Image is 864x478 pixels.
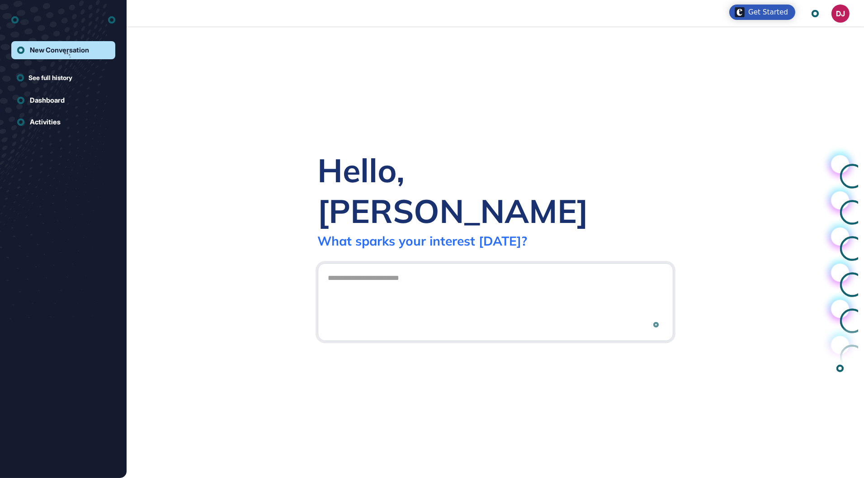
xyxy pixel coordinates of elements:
[28,73,72,82] span: See full history
[30,118,61,126] div: Activities
[11,13,19,27] div: entrapeer-logo
[11,41,115,59] a: New Conversation
[318,150,673,231] div: Hello, [PERSON_NAME]
[11,91,115,109] a: Dashboard
[30,96,65,104] div: Dashboard
[11,113,115,131] a: Activities
[30,46,89,54] div: New Conversation
[318,233,528,249] div: What sparks your interest [DATE]?
[735,7,745,17] img: launcher-image-alternative-text
[748,8,788,17] div: Get Started
[17,73,115,82] a: See full history
[729,5,795,20] div: Open Get Started checklist
[831,5,850,23] button: DJ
